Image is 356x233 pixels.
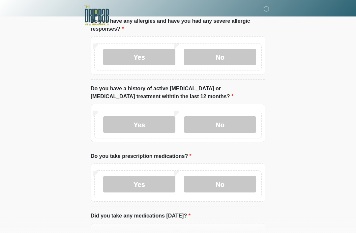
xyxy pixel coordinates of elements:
[103,116,175,133] label: Yes
[91,152,192,160] label: Do you take prescription medications?
[184,116,256,133] label: No
[84,5,109,26] img: The DRIPBaR - New Braunfels Logo
[91,85,265,101] label: Do you have a history of active [MEDICAL_DATA] or [MEDICAL_DATA] treatment withtin the last 12 mo...
[103,49,175,65] label: Yes
[103,176,175,192] label: Yes
[184,176,256,192] label: No
[184,49,256,65] label: No
[91,212,191,220] label: Did you take any medications [DATE]?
